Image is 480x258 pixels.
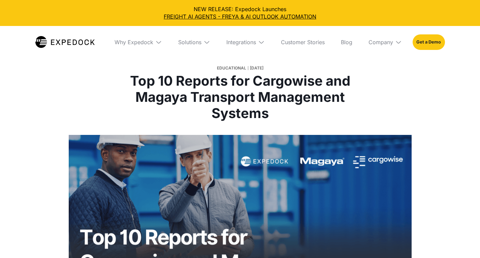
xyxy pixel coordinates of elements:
a: FREIGHT AI AGENTS - FREYA & AI OUTLOOK AUTOMATION [5,13,475,20]
div: [DATE] [250,63,263,73]
a: Customer Stories [276,26,330,58]
div: Integrations [226,39,256,46]
a: Get a Demo [413,34,445,50]
div: Company [363,26,407,58]
div: Why Expedock [115,39,153,46]
div: Educational [217,63,246,73]
div: NEW RELEASE: Expedock Launches [5,5,475,21]
h1: Top 10 Reports for Cargowise and Magaya Transport Management Systems [115,73,365,121]
a: Blog [335,26,358,58]
div: Company [369,39,393,46]
div: Integrations [221,26,270,58]
div: Why Expedock [109,26,167,58]
div: Solutions [173,26,216,58]
div: Solutions [178,39,201,46]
